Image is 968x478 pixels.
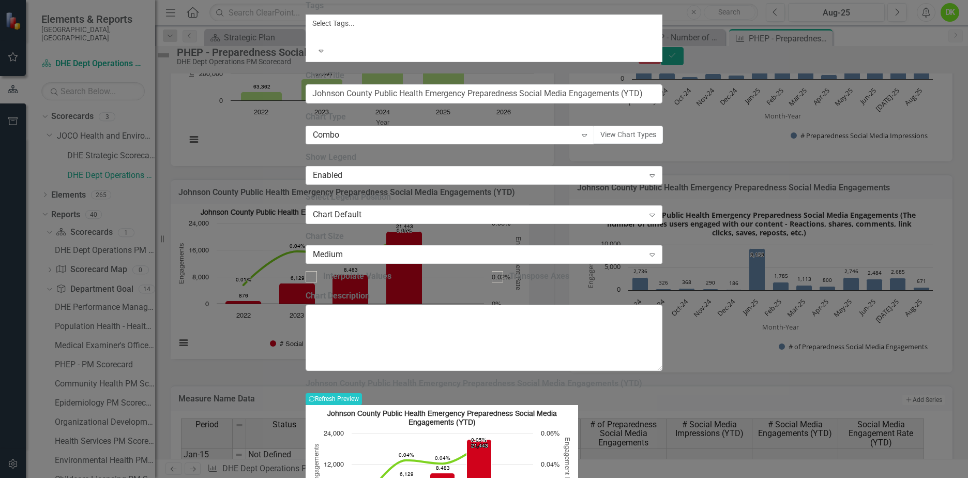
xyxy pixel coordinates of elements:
div: Combo [313,129,576,141]
label: Select Legend Position [306,191,662,203]
text: 6,129 [400,472,414,477]
input: Optional Chart Title [306,84,662,103]
text: 12,000 [324,461,344,468]
label: Chart Description [306,290,662,302]
label: Show Legend [306,152,662,163]
label: Chart Title [306,70,662,82]
h3: Johnson County Public Health Emergency Preparedness Social Media Engagements (YTD) [306,379,662,388]
text: Johnson County Public Health Emergency Preparedness Social Media Engagements (YTD) [327,410,557,427]
div: Interpolate Values [323,271,391,282]
text: 8,483 [436,466,450,471]
div: Medium [313,249,644,261]
text: 0.04% [435,456,450,461]
text: 0.04% [541,461,559,468]
div: Select Tags... [312,18,656,28]
div: Chart Default [313,209,644,221]
label: Chart Type [306,111,662,123]
button: View Chart Types [594,126,663,144]
text: 0.05% [471,438,487,443]
div: Enabled [313,169,644,181]
label: Chart Size [306,231,662,243]
text: 0.06% [541,430,559,437]
text: 0.04% [399,453,414,458]
text: 21,443 [471,443,488,449]
div: Transpose Axes [509,271,569,282]
text: 24,000 [324,430,344,437]
button: Refresh Preview [306,393,362,405]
